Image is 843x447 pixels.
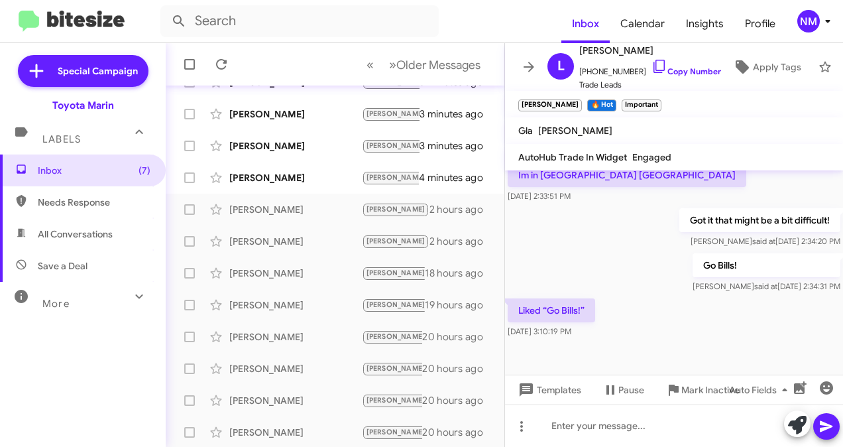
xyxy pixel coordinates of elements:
button: Previous [359,51,382,78]
span: said at [754,281,777,291]
div: Sounds good, see you then! [362,393,422,408]
span: [PERSON_NAME] [366,109,425,118]
span: [PERSON_NAME] [366,205,425,214]
span: Mark Inactive [681,378,740,402]
div: Any deals? [362,106,420,121]
button: Auto Fields [718,378,803,402]
div: I sent the picture of the offer. The only reconditioning it will need is an exterior wash and may... [362,202,429,217]
div: 19 hours ago [425,298,494,312]
span: [PERSON_NAME] [579,42,721,58]
span: [PERSON_NAME] [538,125,612,137]
a: Profile [734,5,786,43]
span: L [557,56,565,77]
button: Templates [505,378,592,402]
span: All Conversations [38,227,113,241]
input: Search [160,5,439,37]
div: That's great to hear! Let's schedule a time for you to bring in your Accord Hybrid for an evaluat... [362,233,429,249]
div: [PERSON_NAME] [229,107,362,121]
span: Apply Tags [753,55,801,79]
span: [PERSON_NAME] [366,428,425,436]
div: 18 hours ago [425,267,494,280]
span: said at [752,236,775,246]
div: [PERSON_NAME] [229,298,362,312]
div: 3 minutes ago [420,107,494,121]
div: That's great to hear! If you're considering selling another vehicle or have any questions, feel f... [362,297,425,312]
span: Templates [516,378,581,402]
div: I can help with that! Let’s schedule an appointment to assess your vehicle and discuss your optio... [362,265,425,281]
div: 3 minutes ago [420,139,494,153]
span: « [366,56,374,73]
button: Apply Tags [721,55,812,79]
p: Liked “Go Bills!” [508,298,595,322]
div: NM [797,10,820,32]
button: NM [786,10,828,32]
div: [PERSON_NAME] [229,267,362,280]
span: [PERSON_NAME] [366,364,425,373]
span: [PERSON_NAME] [DATE] 2:34:31 PM [693,281,840,291]
button: Pause [592,378,655,402]
div: My pleasure! [362,361,422,376]
div: 2 hours ago [429,203,494,216]
span: [PERSON_NAME] [366,332,425,341]
span: [DATE] 2:33:51 PM [508,191,571,201]
span: [PERSON_NAME] [366,300,425,309]
span: Engaged [632,151,671,163]
span: Save a Deal [38,259,87,273]
small: 🔥 Hot [587,99,616,111]
div: [PERSON_NAME] [229,235,362,248]
div: [PERSON_NAME] [229,203,362,216]
div: [PERSON_NAME] [229,426,362,439]
button: Mark Inactive [655,378,750,402]
small: Important [622,99,661,111]
span: [PERSON_NAME] [366,173,425,182]
span: Older Messages [396,58,480,72]
a: Copy Number [651,66,721,76]
span: Labels [42,133,81,145]
div: [PERSON_NAME] [229,394,362,407]
span: Inbox [38,164,150,177]
div: Liked “Go Bills!” [362,329,422,344]
span: More [42,298,70,310]
span: [DATE] 3:10:19 PM [508,326,571,336]
span: Gla [518,125,533,137]
div: [PERSON_NAME] [229,330,362,344]
a: Calendar [610,5,675,43]
span: [PERSON_NAME] [366,141,425,150]
span: » [389,56,396,73]
span: Trade Leads [579,78,721,92]
div: Hi [PERSON_NAME] — thanks. I can’t come by right now. Please have your sales manager email a mana... [362,170,419,185]
div: 20 hours ago [422,394,494,407]
a: Special Campaign [18,55,148,87]
a: Inbox [561,5,610,43]
span: [PERSON_NAME] [DATE] 2:34:20 PM [691,236,840,246]
small: [PERSON_NAME] [518,99,582,111]
div: 20 hours ago [422,330,494,344]
div: [PERSON_NAME] [229,362,362,375]
span: Pause [618,378,644,402]
span: (7) [139,164,150,177]
span: Special Campaign [58,64,138,78]
div: 2 hours ago [429,235,494,248]
div: [PERSON_NAME] [229,171,362,184]
div: [PERSON_NAME] [229,139,362,153]
a: Insights [675,5,734,43]
span: Needs Response [38,196,150,209]
span: [PERSON_NAME] [366,396,425,405]
div: Good morning, as I said in my previous text to you, I have changed my mind. I will reach out if I... [362,138,420,153]
div: 20 hours ago [422,362,494,375]
div: Toyota Marin [52,99,114,112]
span: [PERSON_NAME] [366,237,425,245]
div: 20 hours ago [422,426,494,439]
p: Go Bills! [693,253,840,277]
div: Hi [PERSON_NAME] it's [PERSON_NAME] at Toyota Marin. Fall is the season for new adventures 🍂 and ... [362,424,422,440]
span: AutoHub Trade In Widget [518,151,627,163]
span: [PERSON_NAME] [366,269,425,277]
p: Got it that might be a bit difficult! [679,208,840,232]
nav: Page navigation example [359,51,488,78]
span: [PHONE_NUMBER] [579,58,721,78]
div: 4 minutes ago [419,171,494,184]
